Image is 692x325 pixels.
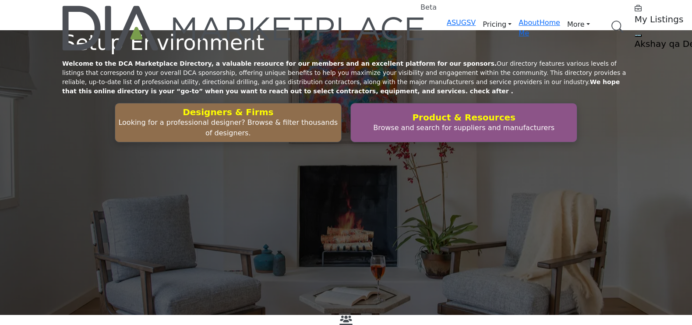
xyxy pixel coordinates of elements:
[560,18,597,32] a: More
[118,117,339,138] p: Looking for a professional designer? Browse & filter thousands of designers.
[420,3,437,11] h6: Beta
[447,18,476,27] a: ASUGSV
[115,103,342,142] button: Designers & Firms Looking for a professional designer? Browse & filter thousands of designers.
[118,107,339,117] h2: Designers & Firms
[519,18,539,37] a: About Me
[602,15,629,39] a: Search
[353,123,574,133] p: Browse and search for suppliers and manufacturers
[62,59,630,96] p: Our directory features various levels of listings that correspond to your overall DCA sponsorship...
[62,78,620,95] strong: We hope that this online directory is your “go-to” when you want to reach out to select contracto...
[62,6,426,50] a: Beta
[353,112,574,123] h2: Product & Resources
[540,18,560,27] a: Home
[476,18,519,32] a: Pricing
[635,34,642,37] button: Show hide supplier dropdown
[350,103,577,142] button: Product & Resources Browse and search for suppliers and manufacturers
[62,60,497,67] strong: Welcome to the DCA Marketplace Directory, a valuable resource for our members and an excellent pl...
[62,6,426,50] img: Site Logo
